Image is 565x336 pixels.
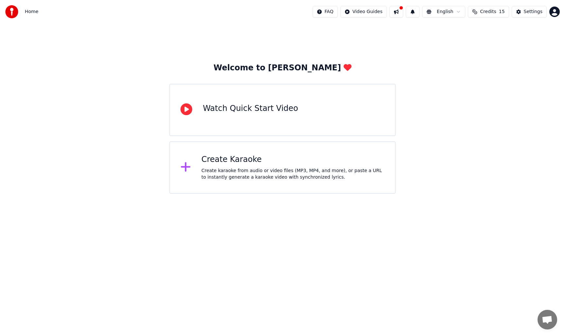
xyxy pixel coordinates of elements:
[512,6,547,18] button: Settings
[203,103,298,114] div: Watch Quick Start Video
[25,9,38,15] nav: breadcrumb
[468,6,509,18] button: Credits15
[25,9,38,15] span: Home
[499,9,505,15] span: 15
[524,9,542,15] div: Settings
[538,310,557,329] div: Open chat
[201,168,385,181] div: Create karaoke from audio or video files (MP3, MP4, and more), or paste a URL to instantly genera...
[201,154,385,165] div: Create Karaoke
[5,5,18,18] img: youka
[214,63,351,73] div: Welcome to [PERSON_NAME]
[313,6,338,18] button: FAQ
[340,6,387,18] button: Video Guides
[480,9,496,15] span: Credits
